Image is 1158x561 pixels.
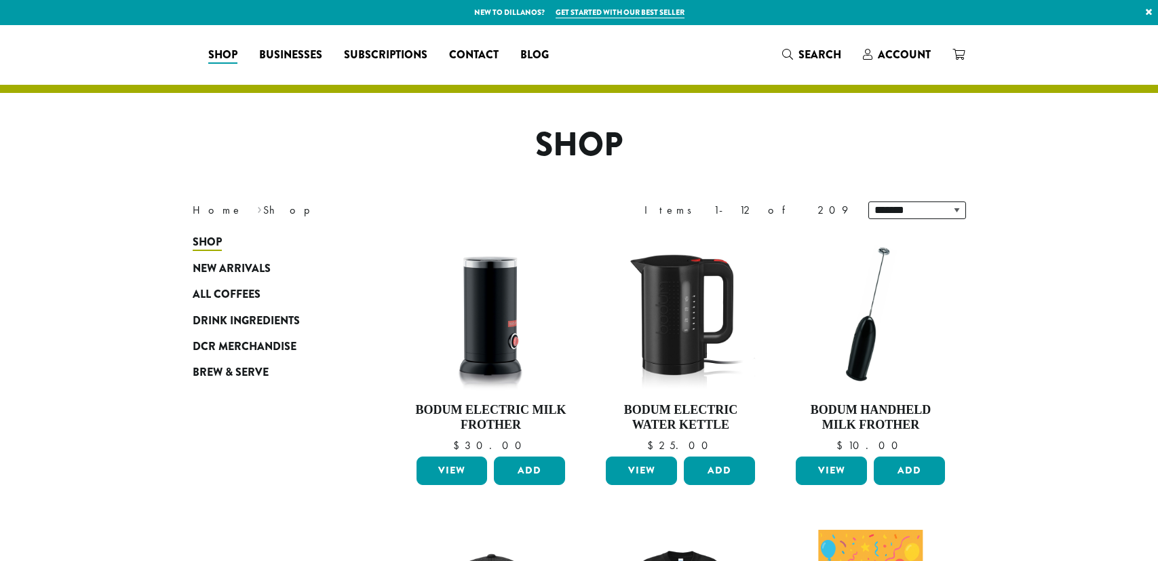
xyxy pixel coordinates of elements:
a: Bodum Electric Water Kettle $25.00 [602,236,758,451]
button: Add [874,457,945,485]
span: Subscriptions [344,47,427,64]
span: $ [647,438,659,452]
span: New Arrivals [193,260,271,277]
a: Bodum Handheld Milk Frother $10.00 [792,236,948,451]
button: Add [494,457,565,485]
a: New Arrivals [193,256,355,282]
h4: Bodum Handheld Milk Frother [792,403,948,432]
span: All Coffees [193,286,260,303]
img: DP3927.01-002.png [792,236,948,392]
a: Bodum Electric Milk Frother $30.00 [413,236,569,451]
h1: Shop [182,125,976,165]
a: Brew & Serve [193,360,355,385]
a: View [796,457,867,485]
span: Blog [520,47,549,64]
span: › [257,197,262,218]
bdi: 30.00 [453,438,528,452]
span: $ [453,438,465,452]
span: Drink Ingredients [193,313,300,330]
bdi: 25.00 [647,438,714,452]
a: Drink Ingredients [193,307,355,333]
span: $ [836,438,848,452]
span: Search [798,47,841,62]
bdi: 10.00 [836,438,904,452]
nav: Breadcrumb [193,202,559,218]
img: DP3954.01-002.png [412,236,568,392]
span: Shop [208,47,237,64]
span: Contact [449,47,499,64]
a: Get started with our best seller [556,7,684,18]
a: Shop [197,44,248,66]
img: DP3955.01.png [602,236,758,392]
a: Home [193,203,243,217]
a: Search [771,43,852,66]
span: Brew & Serve [193,364,269,381]
span: Shop [193,234,222,251]
span: DCR Merchandise [193,338,296,355]
div: Items 1-12 of 209 [644,202,848,218]
a: View [606,457,677,485]
button: Add [684,457,755,485]
h4: Bodum Electric Water Kettle [602,403,758,432]
a: DCR Merchandise [193,334,355,360]
span: Account [878,47,931,62]
a: View [417,457,488,485]
h4: Bodum Electric Milk Frother [413,403,569,432]
a: Shop [193,229,355,255]
span: Businesses [259,47,322,64]
a: All Coffees [193,282,355,307]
